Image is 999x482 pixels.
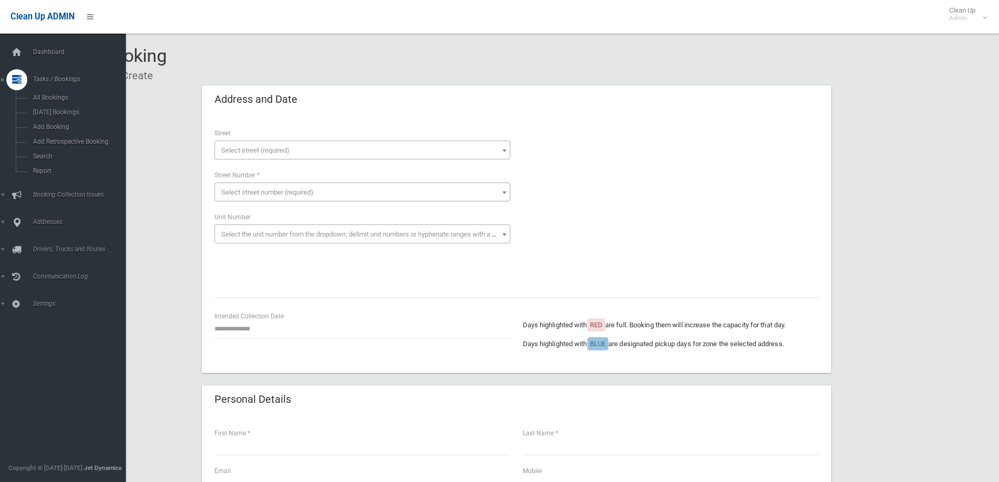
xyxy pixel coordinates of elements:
p: Days highlighted with are designated pickup days for zone the selected address. [523,338,819,350]
span: Add Booking [30,123,125,131]
span: Add Retrospective Booking [30,138,125,145]
li: Create [114,66,153,85]
span: Drivers, Trucks and Routes [30,245,134,253]
span: Settings [30,300,134,307]
span: Tasks / Bookings [30,76,134,83]
span: Clean Up [944,6,986,22]
span: BLUE [590,340,606,348]
span: Copyright © [DATE]-[DATE] [8,464,82,472]
span: Addresses [30,218,134,226]
span: Search [30,153,125,160]
header: Personal Details [202,389,304,410]
strong: Jet Dynamics [84,464,122,472]
span: RED [590,321,603,329]
span: All Bookings [30,94,125,101]
p: Days highlighted with are full. Booking them will increase the capacity for that day. [523,319,819,331]
span: Booking Collection Issues [30,191,134,198]
span: Select the unit number from the dropdown, delimit unit numbers or hyphenate ranges with a comma [221,230,514,238]
span: Select street (required) [221,146,289,154]
small: Admin [949,14,975,22]
header: Address and Date [202,89,310,110]
span: Select street number (required) [221,188,314,196]
span: Clean Up ADMIN [10,12,74,22]
span: Dashboard [30,48,134,56]
span: [DATE] Bookings [30,109,125,116]
span: Communication Log [30,273,134,280]
span: Report [30,167,125,175]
